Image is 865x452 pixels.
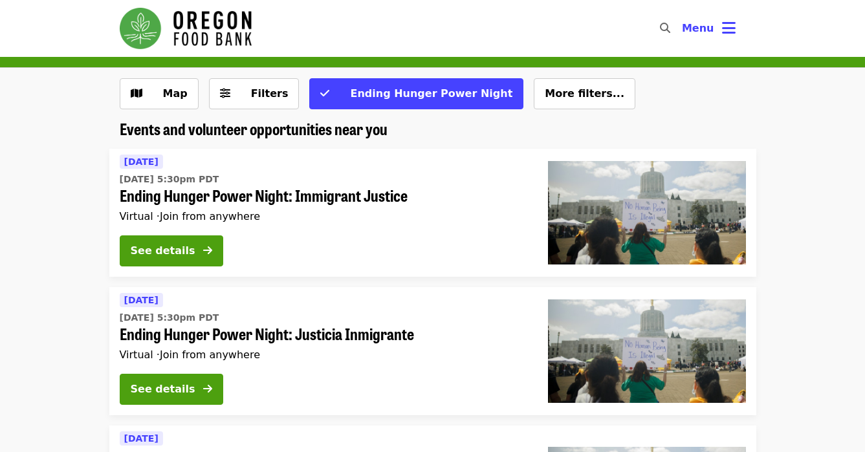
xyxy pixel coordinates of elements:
a: See details for "Ending Hunger Power Night: Immigrant Justice" [109,149,756,277]
button: Filters (0 selected) [209,78,300,109]
button: Toggle account menu [672,13,746,44]
span: Ending Hunger Power Night: Immigrant Justice [120,186,527,205]
span: Ending Hunger Power Night [350,87,512,100]
i: sliders-h icon [220,87,230,100]
a: See details for "Ending Hunger Power Night: Justicia Inmigrante" [109,287,756,415]
span: Join from anywhere [160,349,260,361]
i: bars icon [722,19,736,38]
i: arrow-right icon [203,383,212,395]
button: See details [120,374,223,405]
div: See details [131,243,195,259]
button: More filters... [534,78,635,109]
img: Oregon Food Bank - Home [120,8,252,49]
img: Ending Hunger Power Night: Immigrant Justice organized by Oregon Food Bank [548,161,746,264]
button: See details [120,235,223,266]
span: [DATE] [124,433,159,444]
input: Search [678,13,688,44]
span: [DATE] [124,295,159,305]
span: Events and volunteer opportunities near you [120,117,388,140]
span: Virtual · [120,210,261,222]
i: check icon [320,87,329,100]
span: Ending Hunger Power Night: Justicia Inmigrante [120,325,527,343]
span: Virtual · [120,349,261,361]
div: See details [131,382,195,397]
span: [DATE] [124,156,159,167]
button: Ending Hunger Power Night [309,78,523,109]
time: [DATE] 5:30pm PDT [120,311,219,325]
span: Menu [682,22,714,34]
time: [DATE] 5:30pm PDT [120,173,219,186]
i: map icon [131,87,142,100]
span: Map [163,87,188,100]
span: More filters... [545,87,624,100]
img: Ending Hunger Power Night: Justicia Inmigrante organized by Oregon Food Bank [548,299,746,403]
span: Join from anywhere [160,210,260,222]
span: Filters [251,87,289,100]
button: Show map view [120,78,199,109]
i: search icon [660,22,670,34]
i: arrow-right icon [203,244,212,257]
